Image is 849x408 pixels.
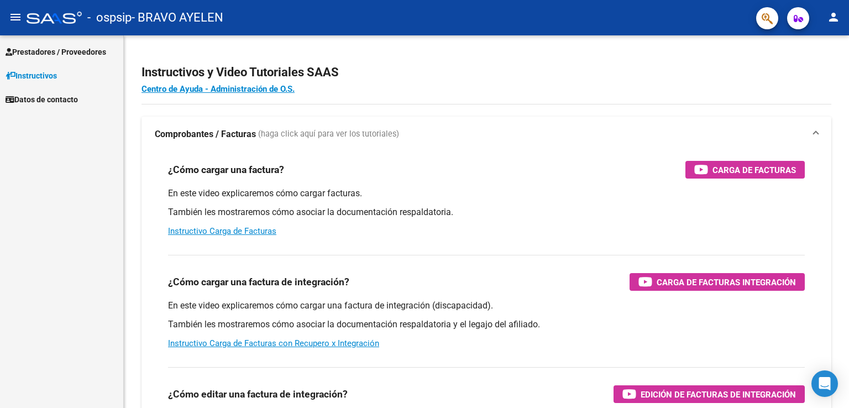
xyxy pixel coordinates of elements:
span: Instructivos [6,70,57,82]
h3: ¿Cómo cargar una factura de integración? [168,274,349,290]
div: Open Intercom Messenger [811,370,838,397]
p: En este video explicaremos cómo cargar una factura de integración (discapacidad). [168,300,805,312]
h3: ¿Cómo editar una factura de integración? [168,386,348,402]
a: Instructivo Carga de Facturas con Recupero x Integración [168,338,379,348]
span: (haga click aquí para ver los tutoriales) [258,128,399,140]
span: - BRAVO AYELEN [132,6,223,30]
button: Carga de Facturas [685,161,805,179]
span: Prestadores / Proveedores [6,46,106,58]
a: Centro de Ayuda - Administración de O.S. [141,84,295,94]
button: Carga de Facturas Integración [630,273,805,291]
mat-expansion-panel-header: Comprobantes / Facturas (haga click aquí para ver los tutoriales) [141,117,831,152]
h2: Instructivos y Video Tutoriales SAAS [141,62,831,83]
span: Edición de Facturas de integración [641,388,796,401]
a: Instructivo Carga de Facturas [168,226,276,236]
span: Carga de Facturas [712,163,796,177]
span: Carga de Facturas Integración [657,275,796,289]
p: También les mostraremos cómo asociar la documentación respaldatoria. [168,206,805,218]
p: En este video explicaremos cómo cargar facturas. [168,187,805,200]
span: Datos de contacto [6,93,78,106]
mat-icon: person [827,11,840,24]
span: - ospsip [87,6,132,30]
p: También les mostraremos cómo asociar la documentación respaldatoria y el legajo del afiliado. [168,318,805,331]
button: Edición de Facturas de integración [614,385,805,403]
strong: Comprobantes / Facturas [155,128,256,140]
h3: ¿Cómo cargar una factura? [168,162,284,177]
mat-icon: menu [9,11,22,24]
